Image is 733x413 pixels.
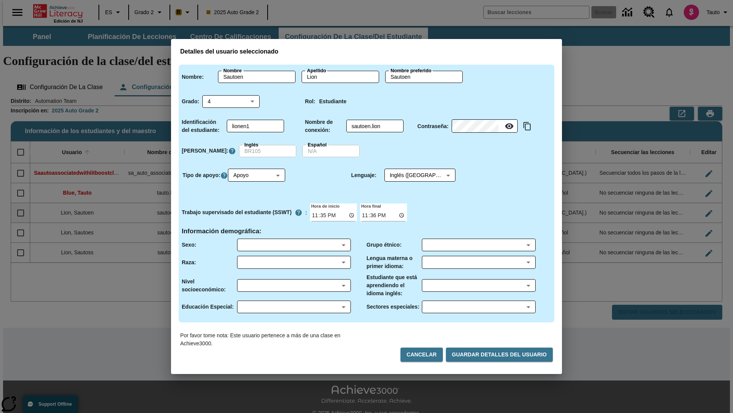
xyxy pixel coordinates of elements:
label: Hora de inicio [310,203,339,209]
div: Tipo de apoyo [228,169,285,182]
p: Grupo étnico : [366,241,402,249]
label: Hora final [360,203,381,209]
label: Inglés [244,141,258,148]
button: Haga clic aquí para saber más sobre Tipo de apoyo [220,171,228,179]
p: Educación Especial : [182,303,234,311]
p: Trabajo supervisado del estudiante (SSWT) [182,208,292,216]
p: Estudiante [319,98,347,106]
label: Nombre [223,67,242,74]
div: : [182,206,307,220]
p: Sexo : [182,241,196,249]
div: Apoyo [228,169,285,182]
p: Raza : [182,259,196,267]
label: Nombre preferido [391,67,431,74]
label: Apellido [307,67,326,74]
p: Grado : [182,98,199,106]
p: Nombre : [182,73,204,81]
p: Rol : [305,98,315,106]
p: Identificación del estudiante : [182,118,224,134]
div: Nombre de conexión [346,120,404,132]
div: Inglés ([GEOGRAPHIC_DATA].) [384,169,455,182]
p: [PERSON_NAME] : [182,147,228,155]
p: Tipo de apoyo : [182,171,220,179]
button: Guardar detalles del usuario [446,348,553,362]
p: Nombre de conexión : [305,118,343,134]
div: 4 [202,95,260,108]
a: Haga clic aquí para saber más sobre Nivel Lexile, Se abrirá en una pestaña nueva. [228,147,236,155]
p: Nivel socioeconómico : [182,278,237,294]
p: Por favor tome nota: Este usuario pertenece a más de una clase en Achieve3000. [180,332,366,348]
button: Copiar texto al portapapeles [521,120,534,133]
button: El Tiempo Supervisado de Trabajo Estudiantil es el período durante el cual los estudiantes pueden... [292,206,305,220]
div: Lenguaje [384,169,455,182]
p: Estudiante que está aprendiendo el idioma inglés : [366,273,422,298]
p: Sectores especiales : [366,303,420,311]
label: Español [308,141,327,148]
p: Contraseña : [417,122,449,130]
p: Lenguaje : [351,171,376,179]
button: Mostrarla Contraseña [502,119,517,134]
div: Contraseña [452,120,518,133]
h4: Información demográfica : [182,228,262,236]
div: Grado [202,95,260,108]
button: Cancelar [400,348,443,362]
h3: Detalles del usuario seleccionado [180,48,553,55]
div: Identificación del estudiante [227,120,284,132]
p: Lengua materna o primer idioma : [366,254,422,270]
